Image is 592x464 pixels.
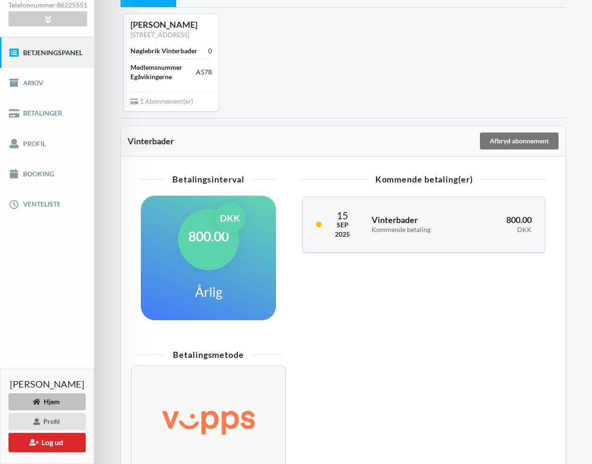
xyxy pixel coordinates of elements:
[130,31,189,39] a: [STREET_ADDRESS]
[130,97,193,105] span: 1 Abonnement(er)
[372,215,462,233] h3: Vinterbader
[130,19,212,30] div: [PERSON_NAME]
[57,1,87,9] strong: 86225551
[475,215,532,233] h3: 800.00
[195,283,222,300] h1: Årlig
[130,46,197,56] div: Nøglebrik Vinterbader
[335,220,350,230] div: Sep
[141,175,276,183] div: Betalingsinterval
[10,379,84,389] span: [PERSON_NAME]
[372,226,462,234] div: Kommende betaling
[128,136,478,146] div: Vinterbader
[134,350,283,359] div: Betalingsmetode
[145,394,272,446] img: Vipps
[475,226,532,234] div: DKK
[215,203,245,233] div: DKK
[335,210,350,220] div: 15
[196,67,212,77] div: A578
[188,228,229,245] h1: 800.00
[208,46,212,56] div: 0
[302,175,545,183] div: Kommende betaling(er)
[480,133,559,149] div: Afbryd abonnement
[8,433,86,452] button: Log ud
[8,413,86,430] div: Profil
[8,393,86,410] div: Hjem
[130,63,196,82] div: Medlemsnummer Egåvikingerne
[335,230,350,239] div: 2025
